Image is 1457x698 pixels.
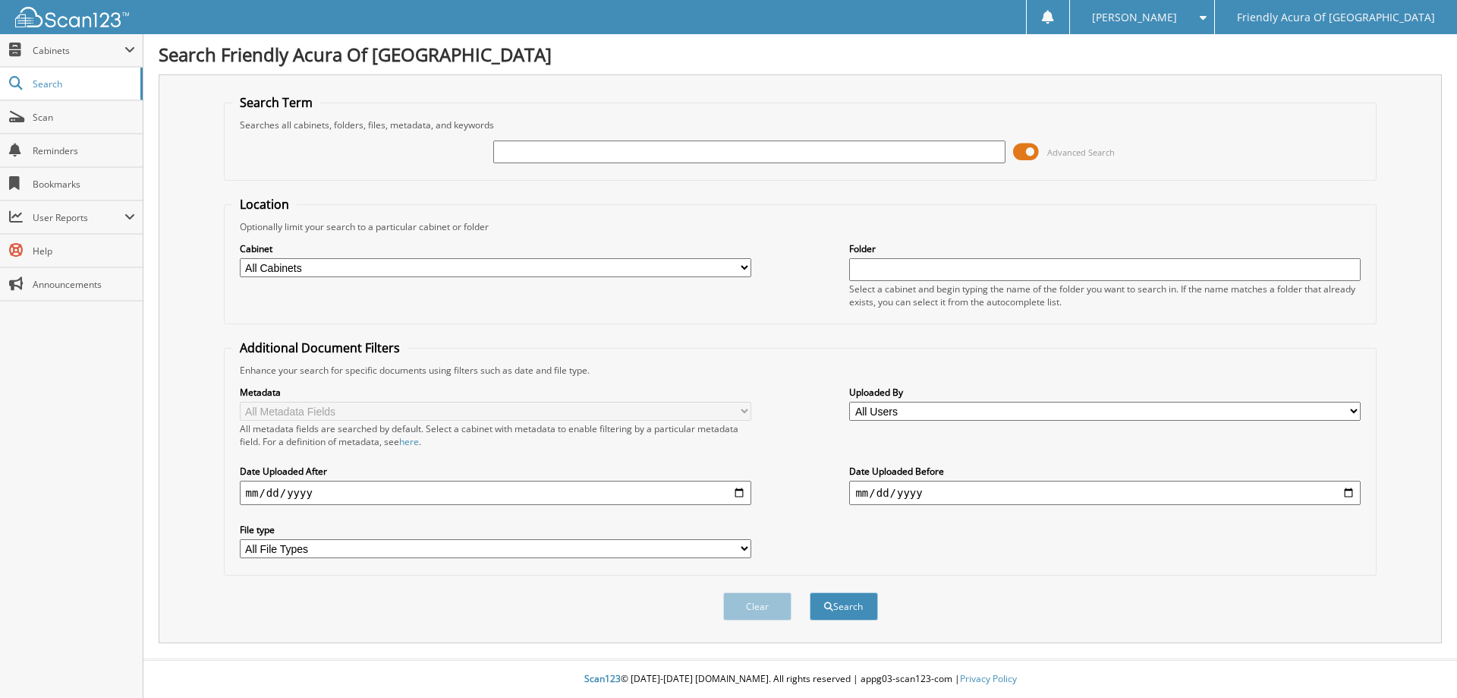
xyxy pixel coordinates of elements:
button: Search [810,592,878,621]
span: Help [33,245,135,257]
span: Search [33,77,133,90]
span: Reminders [33,144,135,157]
span: Friendly Acura Of [GEOGRAPHIC_DATA] [1237,13,1435,22]
label: Uploaded By [849,386,1361,399]
div: Searches all cabinets, folders, files, metadata, and keywords [232,118,1369,131]
span: Scan [33,111,135,124]
span: User Reports [33,211,124,224]
h1: Search Friendly Acura Of [GEOGRAPHIC_DATA] [159,42,1442,67]
input: start [240,481,751,505]
span: Cabinets [33,44,124,57]
label: Folder [849,242,1361,255]
legend: Location [232,196,297,213]
iframe: Chat Widget [1381,625,1457,698]
label: Metadata [240,386,751,399]
a: Privacy Policy [960,672,1017,685]
div: Optionally limit your search to a particular cabinet or folder [232,220,1369,233]
a: here [399,435,419,448]
legend: Search Term [232,94,320,111]
button: Clear [723,592,791,621]
span: Announcements [33,278,135,291]
label: Date Uploaded Before [849,465,1361,478]
input: end [849,481,1361,505]
div: © [DATE]-[DATE] [DOMAIN_NAME]. All rights reserved | appg03-scan123-com | [143,661,1457,698]
img: scan123-logo-white.svg [15,7,129,27]
div: Enhance your search for specific documents using filters such as date and file type. [232,364,1369,377]
span: Advanced Search [1047,147,1115,158]
label: Date Uploaded After [240,465,751,478]
div: All metadata fields are searched by default. Select a cabinet with metadata to enable filtering b... [240,422,751,448]
span: Scan123 [584,672,621,685]
div: Select a cabinet and begin typing the name of the folder you want to search in. If the name match... [849,283,1361,308]
label: Cabinet [240,242,751,255]
span: Bookmarks [33,178,135,191]
label: File type [240,523,751,536]
span: [PERSON_NAME] [1092,13,1177,22]
legend: Additional Document Filters [232,340,408,356]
